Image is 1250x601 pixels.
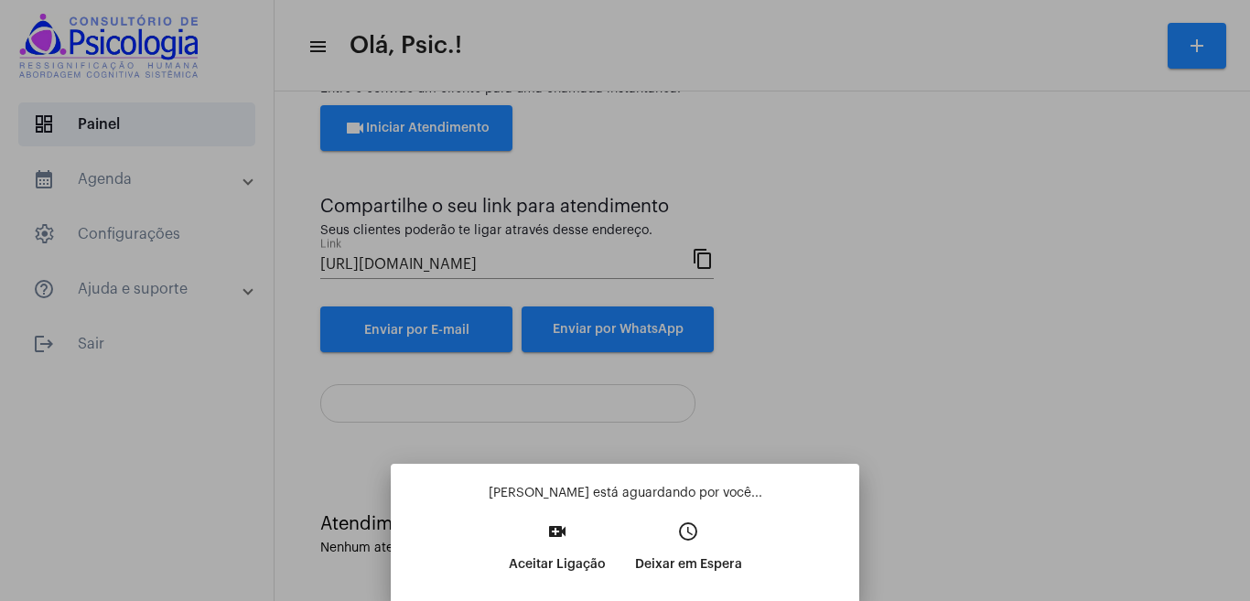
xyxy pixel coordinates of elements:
button: Deixar em Espera [620,515,757,594]
p: [PERSON_NAME] está aguardando por você... [405,484,845,502]
p: Aceitar Ligação [509,548,606,581]
button: Aceitar Ligação [494,515,620,594]
p: Deixar em Espera [635,548,742,581]
mat-icon: video_call [546,521,568,542]
mat-icon: access_time [677,521,699,542]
